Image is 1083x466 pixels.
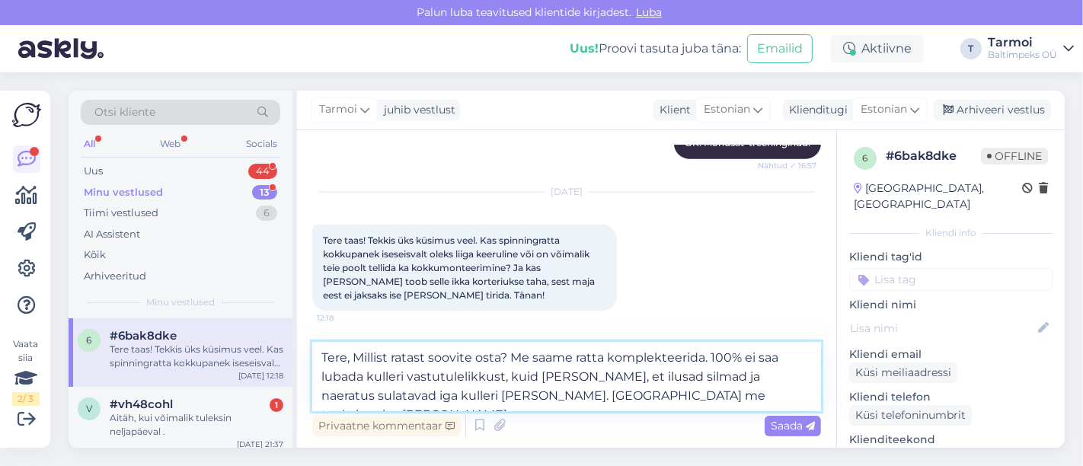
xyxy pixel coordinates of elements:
div: juhib vestlust [378,102,455,118]
div: Kliendi info [849,226,1053,240]
span: Estonian [704,101,750,118]
div: [GEOGRAPHIC_DATA], [GEOGRAPHIC_DATA] [854,180,1022,212]
div: # 6bak8dke [886,147,981,165]
span: #vh48cohl [110,397,173,411]
div: Aitäh, kui võimalik tuleksin neljapäeval . [110,411,283,439]
input: Lisa nimi [850,320,1035,337]
div: All [81,134,98,154]
div: Arhiveeri vestlus [934,100,1051,120]
span: #6bak8dke [110,329,177,343]
span: Tere taas! Tekkis üks küsimus veel. Kas spinningratta kokkupanek iseseisvalt oleks liiga keerulin... [323,235,597,301]
div: Baltimpeks OÜ [988,49,1057,61]
img: Askly Logo [12,103,41,127]
div: [DATE] 21:37 [237,439,283,450]
span: Estonian [861,101,907,118]
span: Saada [771,419,815,432]
div: Tarmoi [988,37,1057,49]
p: Kliendi telefon [849,389,1053,405]
div: AI Assistent [84,227,140,242]
span: Offline [981,148,1048,164]
div: Minu vestlused [84,185,163,200]
div: Kõik [84,247,106,263]
div: Klienditugi [783,102,848,118]
button: Emailid [747,34,813,63]
div: [DATE] 12:18 [238,370,283,381]
p: Kliendi email [849,346,1053,362]
input: Lisa tag [849,268,1053,291]
div: 13 [252,185,277,200]
a: TarmoiBaltimpeks OÜ [988,37,1074,61]
textarea: Tere, Millist ratast soovite osta? Me saame ratta komplekteerida. 100% ei saa lubada kulleri vast... [312,342,821,411]
div: Küsi telefoninumbrit [849,405,972,426]
span: 6 [87,334,92,346]
div: Uus [84,164,103,179]
p: Kliendi tag'id [849,249,1053,265]
span: v [86,403,92,414]
div: Aktiivne [831,35,924,62]
div: Socials [243,134,280,154]
p: Klienditeekond [849,432,1053,448]
span: 6 [863,152,868,164]
div: 44 [248,164,277,179]
span: Otsi kliente [94,104,155,120]
b: Uus! [570,41,599,56]
div: Web [158,134,184,154]
div: T [960,38,982,59]
span: Tarmoi [319,101,357,118]
p: Kliendi nimi [849,297,1053,313]
span: Minu vestlused [146,295,215,309]
div: 6 [256,206,277,221]
div: Küsi meiliaadressi [849,362,957,383]
div: Proovi tasuta juba täna: [570,40,741,58]
span: Nähtud ✓ 16:57 [758,160,816,171]
span: 12:18 [317,312,374,324]
div: Privaatne kommentaar [312,416,461,436]
div: Tere taas! Tekkis üks küsimus veel. Kas spinningratta kokkupanek iseseisvalt oleks liiga keerulin... [110,343,283,370]
div: [DATE] [312,185,821,199]
div: 1 [270,398,283,412]
div: 2 / 3 [12,392,40,406]
div: Klient [653,102,691,118]
span: Luba [631,5,666,19]
div: Tiimi vestlused [84,206,158,221]
div: Arhiveeritud [84,269,146,284]
div: Vaata siia [12,337,40,406]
